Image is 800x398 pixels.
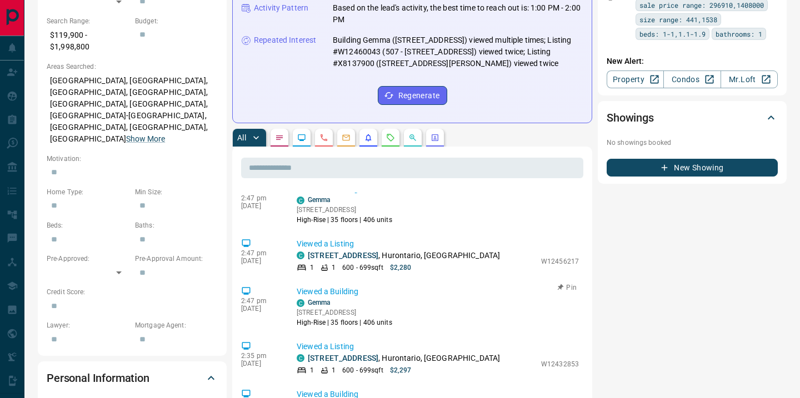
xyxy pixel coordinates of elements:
svg: Emails [342,133,351,142]
p: Mortgage Agent: [135,320,218,330]
button: Regenerate [378,86,447,105]
p: 1 [310,263,314,273]
p: Lawyer: [47,320,129,330]
span: size range: 441,1538 [639,14,717,25]
p: W12432853 [541,359,579,369]
p: 1 [310,365,314,375]
button: Pin [551,283,583,293]
svg: Opportunities [408,133,417,142]
span: bathrooms: 1 [716,28,762,39]
p: Repeated Interest [254,34,316,46]
span: beds: 1-1,1.1-1.9 [639,28,706,39]
p: Home Type: [47,187,129,197]
p: [DATE] [241,360,280,367]
p: Viewed a Listing [297,341,579,352]
svg: Listing Alerts [364,133,373,142]
p: [DATE] [241,202,280,210]
div: condos.ca [297,299,304,307]
a: Gemma [308,299,331,306]
p: W12456217 [541,256,579,266]
p: Viewed a Listing [297,238,579,250]
button: Show More [126,133,165,145]
a: Mr.Loft [721,70,778,88]
h2: Showings [607,109,654,127]
div: Showings [607,104,778,131]
p: All [237,134,246,142]
p: High-Rise | 35 floors | 406 units [297,318,392,328]
h2: Personal Information [47,369,149,387]
p: 2:35 pm [241,352,280,360]
div: condos.ca [297,354,304,362]
p: Motivation: [47,154,218,164]
svg: Notes [275,133,284,142]
a: [STREET_ADDRESS] [308,251,378,260]
p: 1 [332,365,336,375]
p: 2:47 pm [241,194,280,202]
button: New Showing [607,159,778,177]
p: Pre-Approved: [47,254,129,264]
p: 600 - 699 sqft [342,365,383,375]
p: 2:47 pm [241,297,280,305]
p: Pre-Approval Amount: [135,254,218,264]
p: Building Gemma ([STREET_ADDRESS]) viewed multiple times; Listing #W12460043 (507 - [STREET_ADDRES... [333,34,583,69]
p: Min Size: [135,187,218,197]
p: $119,900 - $1,998,800 [47,26,129,56]
a: [STREET_ADDRESS] [308,354,378,362]
p: Areas Searched: [47,62,218,72]
p: Baths: [135,220,218,230]
p: 1 [332,263,336,273]
p: No showings booked [607,138,778,148]
p: 600 - 699 sqft [342,263,383,273]
p: Viewed a Building [297,286,579,298]
p: [DATE] [241,257,280,265]
p: , Hurontario, [GEOGRAPHIC_DATA] [308,250,500,261]
svg: Lead Browsing Activity [297,133,306,142]
a: Condos [663,70,721,88]
p: Activity Pattern [254,2,308,14]
div: condos.ca [297,197,304,204]
p: High-Rise | 35 floors | 406 units [297,215,392,225]
p: 2:47 pm [241,249,280,257]
a: Property [607,70,664,88]
svg: Agent Actions [431,133,439,142]
svg: Calls [319,133,328,142]
p: $2,297 [390,365,412,375]
p: [GEOGRAPHIC_DATA], [GEOGRAPHIC_DATA], [GEOGRAPHIC_DATA], [GEOGRAPHIC_DATA], [GEOGRAPHIC_DATA], [G... [47,72,218,148]
p: [STREET_ADDRESS] [297,308,392,318]
div: condos.ca [297,251,304,259]
div: Personal Information [47,365,218,391]
p: Beds: [47,220,129,230]
p: Search Range: [47,16,129,26]
a: Gemma [308,196,331,204]
p: [DATE] [241,305,280,313]
p: Credit Score: [47,287,218,297]
p: New Alert: [607,56,778,67]
p: Based on the lead's activity, the best time to reach out is: 1:00 PM - 2:00 PM [333,2,583,26]
p: , Hurontario, [GEOGRAPHIC_DATA] [308,352,500,364]
p: Budget: [135,16,218,26]
p: [STREET_ADDRESS] [297,205,392,215]
p: $2,280 [390,263,412,273]
svg: Requests [386,133,395,142]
